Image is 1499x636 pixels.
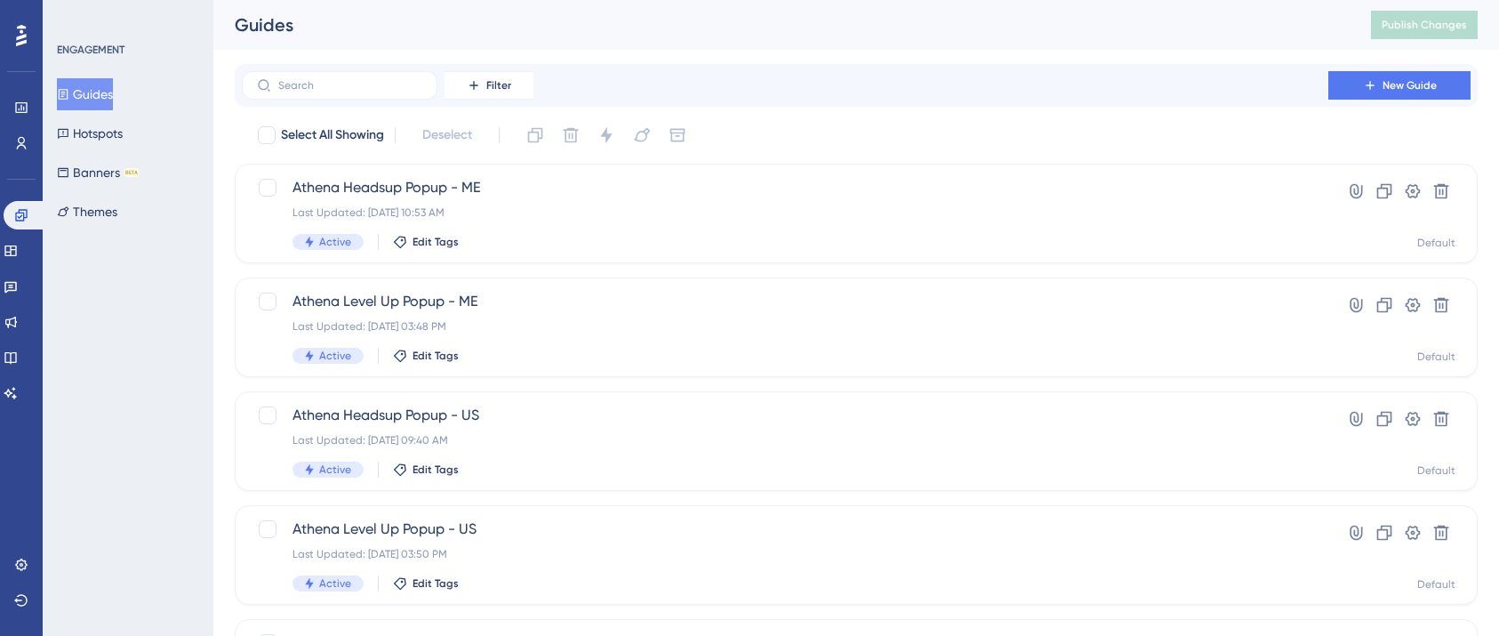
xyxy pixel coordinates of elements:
[293,433,1278,447] div: Last Updated: [DATE] 09:40 AM
[393,463,459,477] button: Edit Tags
[445,71,533,100] button: Filter
[293,319,1278,334] div: Last Updated: [DATE] 03:48 PM
[57,117,123,149] button: Hotspots
[422,125,472,146] span: Deselect
[1328,71,1471,100] button: New Guide
[413,463,459,477] span: Edit Tags
[319,349,351,363] span: Active
[1371,11,1478,39] button: Publish Changes
[293,177,1278,198] span: Athena Headsup Popup - ME
[293,405,1278,426] span: Athena Headsup Popup - US
[406,119,488,151] button: Deselect
[293,205,1278,220] div: Last Updated: [DATE] 10:53 AM
[278,79,422,92] input: Search
[393,349,459,363] button: Edit Tags
[57,78,113,110] button: Guides
[281,125,384,146] span: Select All Showing
[1383,78,1437,93] span: New Guide
[1417,236,1455,250] div: Default
[1417,350,1455,364] div: Default
[293,547,1278,561] div: Last Updated: [DATE] 03:50 PM
[57,43,124,57] div: ENGAGEMENT
[235,12,1327,37] div: Guides
[486,78,511,93] span: Filter
[293,519,1278,540] span: Athena Level Up Popup - US
[413,349,459,363] span: Edit Tags
[319,463,351,477] span: Active
[124,168,140,177] div: BETA
[393,576,459,591] button: Edit Tags
[57,196,117,228] button: Themes
[1382,18,1467,32] span: Publish Changes
[1417,463,1455,478] div: Default
[413,235,459,249] span: Edit Tags
[413,576,459,591] span: Edit Tags
[393,235,459,249] button: Edit Tags
[319,576,351,591] span: Active
[1417,577,1455,592] div: Default
[293,291,1278,312] span: Athena Level Up Popup - ME
[57,157,140,189] button: BannersBETA
[319,235,351,249] span: Active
